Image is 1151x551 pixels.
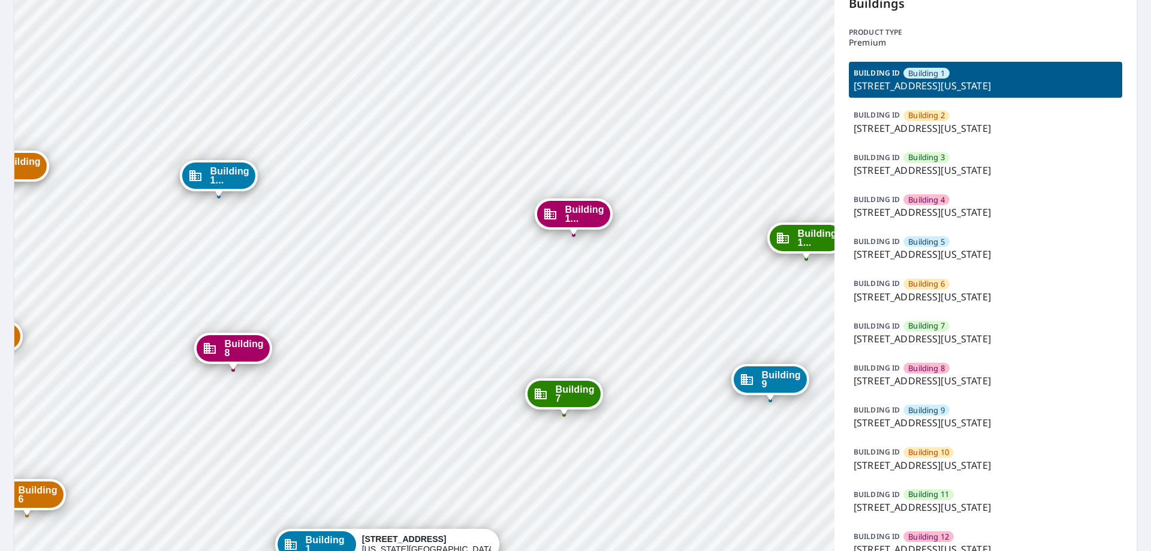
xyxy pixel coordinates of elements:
[854,236,900,246] p: BUILDING ID
[908,194,945,206] span: Building 4
[535,198,613,236] div: Dropped pin, building Building 12, Commercial property, 1315 e 89th st Kansas City, MO 64131
[908,68,945,79] span: Building 1
[762,371,801,389] span: Building 9
[180,160,258,197] div: Dropped pin, building Building 13, Commercial property, 1315 e 89th st Kansas City, MO 64131
[854,489,900,499] p: BUILDING ID
[854,458,1117,472] p: [STREET_ADDRESS][US_STATE]
[854,152,900,162] p: BUILDING ID
[854,247,1117,261] p: [STREET_ADDRESS][US_STATE]
[908,489,949,500] span: Building 11
[908,447,949,458] span: Building 10
[854,405,900,415] p: BUILDING ID
[194,333,272,370] div: Dropped pin, building Building 8, Commercial property, 1315 e 89th st Kansas City, MO 64131
[854,205,1117,219] p: [STREET_ADDRESS][US_STATE]
[908,531,949,543] span: Building 12
[908,405,945,416] span: Building 9
[849,27,1122,38] p: Product type
[19,486,58,504] span: Building 6
[854,332,1117,346] p: [STREET_ADDRESS][US_STATE]
[362,534,447,544] strong: [STREET_ADDRESS]
[2,157,41,175] span: Building 1...
[556,385,595,403] span: Building 7
[854,363,900,373] p: BUILDING ID
[798,229,837,247] span: Building 1...
[854,79,1117,93] p: [STREET_ADDRESS][US_STATE]
[854,163,1117,177] p: [STREET_ADDRESS][US_STATE]
[849,38,1122,47] p: Premium
[854,447,900,457] p: BUILDING ID
[565,205,604,223] span: Building 1...
[525,378,603,415] div: Dropped pin, building Building 7, Commercial property, 1315 e 89th st Kansas City, MO 64131
[854,110,900,120] p: BUILDING ID
[854,121,1117,136] p: [STREET_ADDRESS][US_STATE]
[210,167,249,185] span: Building 1...
[854,531,900,541] p: BUILDING ID
[854,278,900,288] p: BUILDING ID
[854,194,900,204] p: BUILDING ID
[854,415,1117,430] p: [STREET_ADDRESS][US_STATE]
[908,278,945,290] span: Building 6
[908,110,945,121] span: Building 2
[854,290,1117,304] p: [STREET_ADDRESS][US_STATE]
[908,236,945,248] span: Building 5
[854,321,900,331] p: BUILDING ID
[908,363,945,374] span: Building 8
[731,364,809,401] div: Dropped pin, building Building 9, Commercial property, 1315 e 89th st Kansas City, MO 64131
[854,500,1117,514] p: [STREET_ADDRESS][US_STATE]
[767,222,845,260] div: Dropped pin, building Building 11, Commercial property, 1315 e 89th st Kansas City, MO 64131
[854,374,1117,388] p: [STREET_ADDRESS][US_STATE]
[225,339,264,357] span: Building 8
[908,152,945,163] span: Building 3
[908,320,945,332] span: Building 7
[854,68,900,78] p: BUILDING ID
